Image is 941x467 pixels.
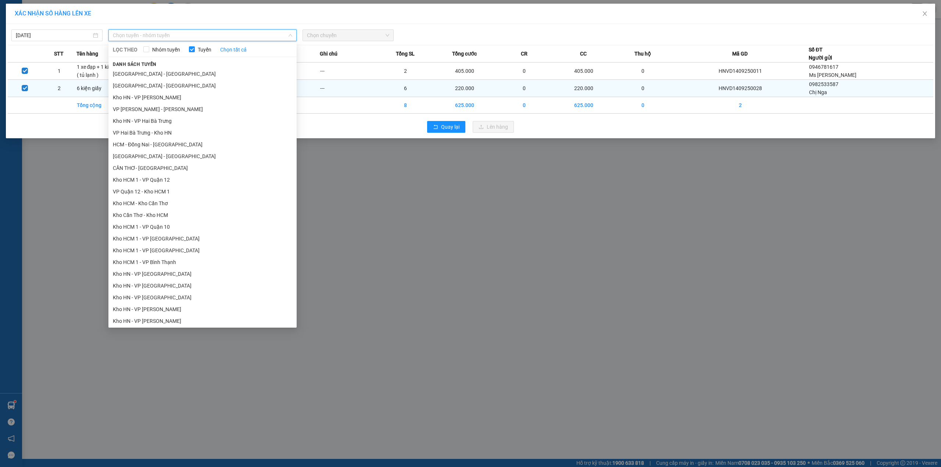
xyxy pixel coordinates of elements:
li: Kho HN - VP [GEOGRAPHIC_DATA] [108,268,297,280]
span: Quay lại [441,123,459,131]
span: close [922,11,928,17]
button: uploadLên hàng [473,121,514,133]
td: 625.000 [434,97,495,114]
li: Kho HN - VP [GEOGRAPHIC_DATA] [108,292,297,303]
li: Kho HN - VP Hai Bà Trưng [108,115,297,127]
td: 0 [615,97,672,114]
span: 0982533587 [809,81,838,87]
span: Chọn chuyến [307,30,389,41]
td: 405.000 [434,63,495,80]
span: STT [54,50,64,58]
td: 0 [615,63,672,80]
span: down [288,33,293,38]
td: 6 kiện giấy [76,80,133,97]
li: Kho HCM 1 - VP [GEOGRAPHIC_DATA] [108,245,297,256]
a: Chọn tất cả [220,46,247,54]
button: rollbackQuay lại [427,121,465,133]
li: Kho HCM - Kho Cần Thơ [108,197,297,209]
li: Kho HCM 1 - VP Quận 10 [108,221,297,233]
td: 1 [42,63,76,80]
td: 0 [495,63,552,80]
td: HNVD1409250028 [672,80,809,97]
td: 220.000 [553,80,615,97]
td: 8 [377,97,434,114]
td: --- [320,63,377,80]
span: Tuyến [195,46,214,54]
span: Chị Nga [809,89,827,95]
span: Ms [PERSON_NAME] [809,72,856,78]
td: --- [320,80,377,97]
span: CR [521,50,527,58]
span: LỌC THEO [113,46,137,54]
span: rollback [433,124,438,130]
td: HNVD1409250011 [672,63,809,80]
span: Tên hàng [76,50,98,58]
input: 14/09/2025 [16,31,92,39]
span: Tổng cước [452,50,477,58]
td: 0 [495,97,552,114]
li: Kho HN - VP [PERSON_NAME] [108,315,297,327]
li: Kho HCM 1 - VP [GEOGRAPHIC_DATA] [108,233,297,245]
td: 0 [615,80,672,97]
span: Ghi chú [320,50,337,58]
li: VP Quận 12 - Kho HCM 1 [108,186,297,197]
td: 0 [495,80,552,97]
span: CC [580,50,587,58]
td: 1 xe đạp + 1 kiện bọc pe ( tủ lạnh ) [76,63,133,80]
td: 2 [377,63,434,80]
span: 0946781617 [809,64,838,70]
span: Tổng SL [396,50,415,58]
span: Mã GD [732,50,748,58]
div: Số ĐT Người gửi [809,46,832,62]
li: VP [PERSON_NAME] - [PERSON_NAME] [108,103,297,115]
td: 6 [377,80,434,97]
li: Kho HCM 1 - VP Bình Thạnh [108,256,297,268]
button: Close [915,4,935,24]
td: 2 [672,97,809,114]
span: Nhóm tuyến [149,46,183,54]
li: CẦN THƠ- [GEOGRAPHIC_DATA] [108,162,297,174]
span: Thu hộ [634,50,651,58]
td: 220.000 [434,80,495,97]
li: Kho HN - VP [PERSON_NAME] [108,303,297,315]
li: [GEOGRAPHIC_DATA] - [GEOGRAPHIC_DATA] [108,150,297,162]
li: Kho HN - VP [PERSON_NAME] [108,92,297,103]
li: Kho HCM 1 - VP Quận 12 [108,174,297,186]
li: [GEOGRAPHIC_DATA] - [GEOGRAPHIC_DATA] [108,80,297,92]
li: Kho HN - VP [GEOGRAPHIC_DATA] [108,280,297,292]
span: Chọn tuyến - nhóm tuyến [113,30,292,41]
td: 2 [42,80,76,97]
td: 625.000 [553,97,615,114]
span: XÁC NHẬN SỐ HÀNG LÊN XE [15,10,91,17]
span: Danh sách tuyến [108,61,161,68]
td: 405.000 [553,63,615,80]
td: Tổng cộng [76,97,133,114]
li: HCM - Đồng Nai - [GEOGRAPHIC_DATA] [108,139,297,150]
li: VP Hai Bà Trưng - Kho HN [108,127,297,139]
li: [GEOGRAPHIC_DATA] - [GEOGRAPHIC_DATA] [108,68,297,80]
li: Kho Cần Thơ - Kho HCM [108,209,297,221]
